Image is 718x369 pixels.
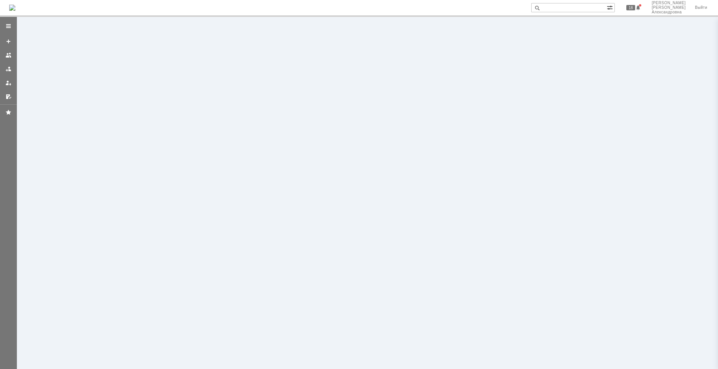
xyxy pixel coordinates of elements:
span: Расширенный поиск [607,3,614,11]
span: 18 [626,5,635,10]
img: logo [9,5,15,11]
span: [PERSON_NAME] [652,5,686,10]
a: Заявки в моей ответственности [2,63,15,75]
span: [PERSON_NAME] [652,1,686,5]
a: Создать заявку [2,35,15,48]
a: Перейти на домашнюю страницу [9,5,15,11]
a: Мои заявки [2,77,15,89]
span: Александровна [652,10,686,15]
a: Заявки на командах [2,49,15,61]
a: Мои согласования [2,91,15,103]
